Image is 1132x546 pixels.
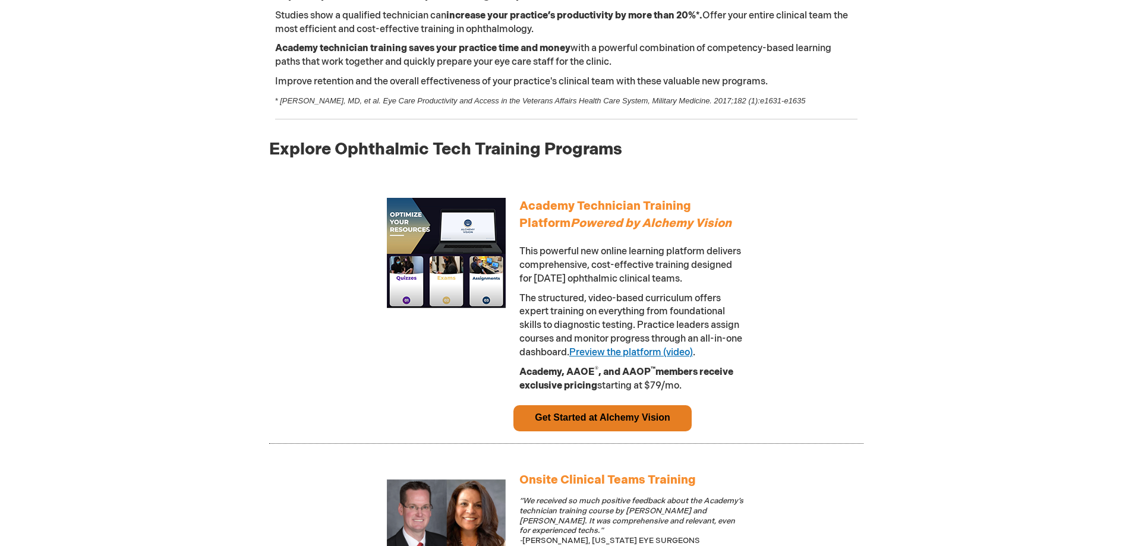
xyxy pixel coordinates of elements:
[595,365,598,373] sup: ®
[275,43,570,54] strong: Academy technician training saves your practice time and money
[519,199,731,231] span: Academy Technician Training Platform
[569,347,693,358] a: Preview the platform (video)
[519,246,741,285] span: This powerful new online learning platform delivers comprehensive, cost-effective training design...
[519,293,742,358] span: The structured, video-based curriculum offers expert training on everything from foundational ski...
[519,496,743,545] em: “We received so much positive feedback about the Academy’s technician training course by [PERSON_...
[651,365,655,373] sup: ™
[269,140,622,159] span: Explore Ophthalmic Tech Training Programs
[570,216,731,231] em: Powered by Alchemy Vision
[275,43,831,68] span: with a powerful combination of competency-based learning paths that work together and quickly pre...
[519,367,733,392] span: starting at $79/mo.
[275,96,806,105] span: * [PERSON_NAME], MD, et al. Eye Care Productivity and Access in the Veterans Affairs Health Care ...
[519,202,731,229] a: Academy Technician Training PlatformPowered by Alchemy Vision
[535,412,670,422] a: Get Started at Alchemy Vision
[519,496,743,545] span: [PERSON_NAME], [US_STATE] EYE SURGEONS
[446,10,702,21] strong: increase your practice’s productivity by more than 20%*.
[519,367,733,392] strong: Academy, AAOE , and AAOP members receive exclusive pricing
[275,10,848,35] span: Studies show a qualified technician can Offer your entire clinical team the most efficient and co...
[275,76,768,87] span: Improve retention and the overall effectiveness of your practice's clinical team with these valua...
[387,198,506,317] a: Academy Technician Training powered by Alchemy Vision
[387,198,506,317] img: Alchemy Vision
[519,473,696,487] a: Onsite Clinical Teams Training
